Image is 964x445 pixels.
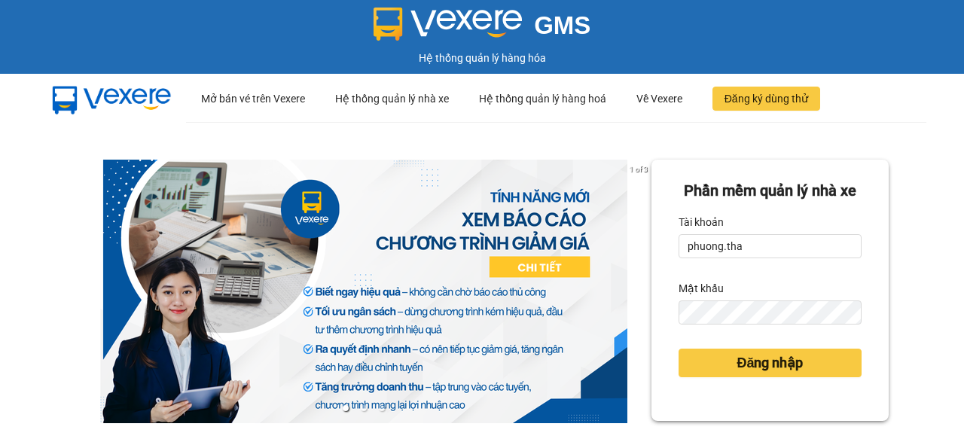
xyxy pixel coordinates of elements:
[712,87,820,111] button: Đăng ký dùng thử
[679,349,862,377] button: Đăng nhập
[630,160,651,423] button: next slide / item
[38,75,186,123] img: mbUUG5Q.png
[679,179,862,203] div: Phần mềm quản lý nhà xe
[737,352,803,373] span: Đăng nhập
[75,160,96,423] button: previous slide / item
[4,50,960,66] div: Hệ thống quản lý hàng hóa
[335,75,449,123] div: Hệ thống quản lý nhà xe
[534,11,590,39] span: GMS
[636,75,682,123] div: Về Vexere
[361,405,367,411] li: slide item 2
[625,160,651,179] p: 1 of 3
[201,75,305,123] div: Mở bán vé trên Vexere
[679,234,862,258] input: Tài khoản
[679,276,724,300] label: Mật khẩu
[374,23,591,35] a: GMS
[343,405,349,411] li: slide item 1
[679,300,862,325] input: Mật khẩu
[725,90,808,107] span: Đăng ký dùng thử
[679,210,724,234] label: Tài khoản
[379,405,385,411] li: slide item 3
[479,75,606,123] div: Hệ thống quản lý hàng hoá
[374,8,523,41] img: logo 2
